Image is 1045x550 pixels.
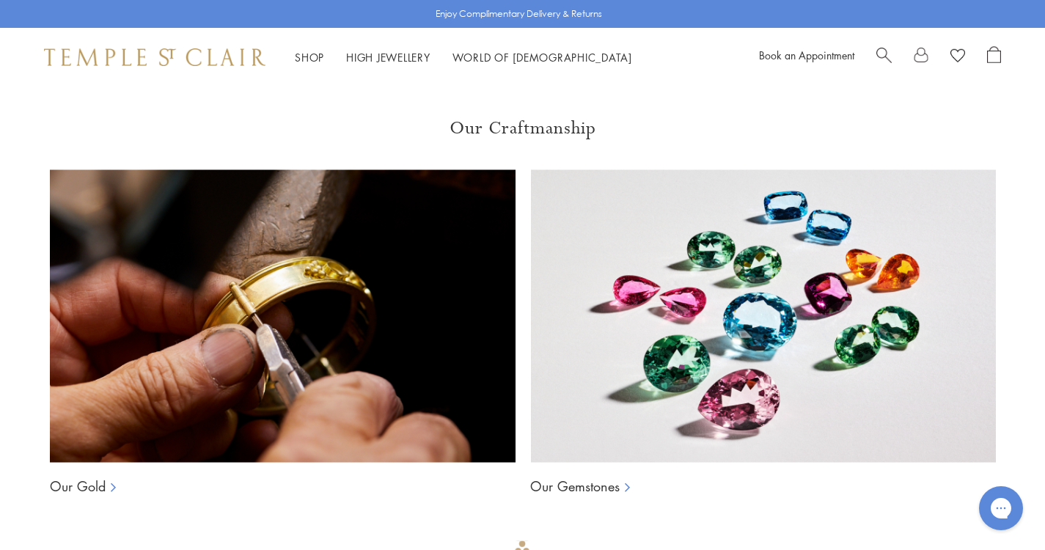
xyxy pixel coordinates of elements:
[452,50,632,65] a: World of [DEMOGRAPHIC_DATA]World of [DEMOGRAPHIC_DATA]
[295,50,324,65] a: ShopShop
[295,48,632,67] nav: Main navigation
[876,46,892,68] a: Search
[346,50,430,65] a: High JewelleryHigh Jewellery
[44,48,265,66] img: Temple St. Clair
[950,46,965,68] a: View Wishlist
[972,481,1030,535] iframe: Gorgias live chat messenger
[50,117,996,140] h3: Our Craftmanship
[436,7,602,21] p: Enjoy Complimentary Delivery & Returns
[50,477,106,495] a: Our Gold
[530,169,996,463] img: Ball Chains
[759,48,854,62] a: Book an Appointment
[50,169,516,463] img: Ball Chains
[530,477,620,495] a: Our Gemstones
[987,46,1001,68] a: Open Shopping Bag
